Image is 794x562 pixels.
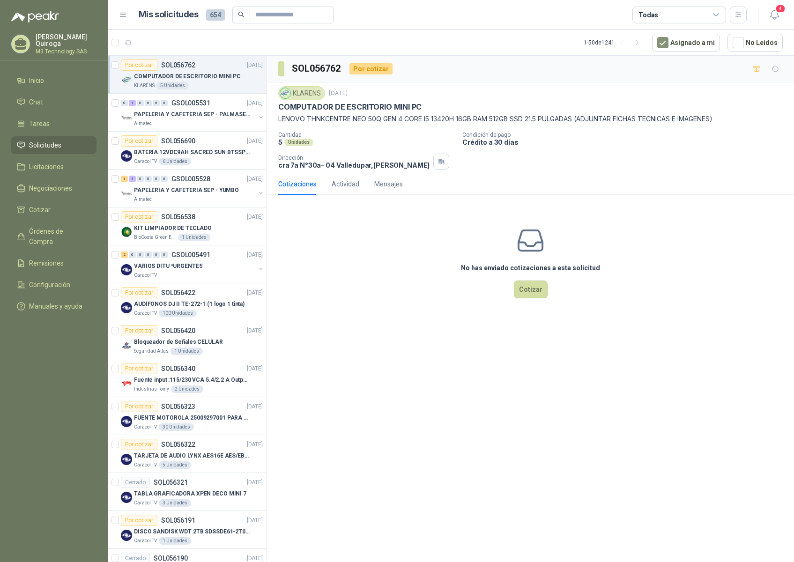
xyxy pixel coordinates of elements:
[145,176,152,182] div: 0
[161,176,168,182] div: 0
[278,102,422,112] p: COMPUTADOR DE ESCRITORIO MINI PC
[159,158,191,165] div: 6 Unidades
[349,63,393,74] div: Por cotizar
[329,89,348,98] p: [DATE]
[129,100,136,106] div: 1
[134,234,176,241] p: BioCosta Green Energy S.A.S
[278,179,317,189] div: Cotizaciones
[159,423,194,431] div: 30 Unidades
[145,251,152,258] div: 0
[134,348,169,355] p: Seguridad Atlas
[161,327,195,334] p: SOL056420
[154,479,188,486] p: SOL056321
[108,283,267,321] a: Por cotizarSOL056422[DATE] Company LogoAUDÍFONOS DJ II TE-272-1 (1 logo 1 tinta)Caracol TV100 Uni...
[134,186,239,195] p: PAPELERIA Y CAFETERIA SEP - YUMBO
[29,97,43,107] span: Chat
[11,136,96,154] a: Solicitudes
[11,11,59,22] img: Logo peakr
[156,82,189,89] div: 5 Unidades
[121,363,157,374] div: Por cotizar
[134,451,251,460] p: TARJETA DE AUDIO LYNX AES16E AES/EBU PCI
[134,110,251,119] p: PAPELERIA Y CAFETERIA SEP - PALMASECA
[11,158,96,176] a: Licitaciones
[121,211,157,222] div: Por cotizar
[278,86,325,100] div: KLARENS
[278,114,783,124] p: LENOVO THNKCENTRE NEO 50Q GEN 4 CORE I5 13420H 16GB RAM 512GB SSD 21.5 PULGADAS (ADJUNTAR FICHAS ...
[134,537,157,545] p: Caracol TV
[121,251,128,258] div: 2
[462,138,790,146] p: Crédito a 30 días
[134,148,251,157] p: BATERIA 12VDC9AH SACRED SUN BTSSP12-9HR
[139,8,199,22] h1: Mis solicitudes
[775,4,786,13] span: 4
[134,461,157,469] p: Caracol TV
[11,93,96,111] a: Chat
[727,34,783,52] button: No Leídos
[137,251,144,258] div: 0
[247,478,263,487] p: [DATE]
[121,188,132,200] img: Company Logo
[134,272,157,279] p: Caracol TV
[121,97,265,127] a: 0 1 0 0 0 0 GSOL005531[DATE] Company LogoPAPELERIA Y CAFETERIA SEP - PALMASECAAlmatec
[134,72,241,81] p: COMPUTADOR DE ESCRITORIO MINI PC
[134,385,169,393] p: Industrias Tomy
[121,249,265,279] a: 2 0 0 0 0 0 GSOL005491[DATE] Company LogoVARIOS DITU *URGENTESCaracol TV
[29,280,70,290] span: Configuración
[121,264,132,275] img: Company Logo
[11,179,96,197] a: Negociaciones
[238,11,245,18] span: search
[154,555,188,562] p: SOL056190
[247,213,263,222] p: [DATE]
[121,135,157,147] div: Por cotizar
[121,59,157,71] div: Por cotizar
[121,150,132,162] img: Company Logo
[108,56,267,94] a: Por cotizarSOL056762[DATE] Company LogoCOMPUTADOR DE ESCRITORIO MINI PCKLARENS5 Unidades
[134,527,251,536] p: DISCO SANDISK WDT 2TB SDSSDE61-2T00-G25
[278,155,430,161] p: Dirección
[278,161,430,169] p: cra 7a N°30a- 04 Valledupar , [PERSON_NAME]
[247,364,263,373] p: [DATE]
[134,300,245,309] p: AUDÍFONOS DJ II TE-272-1 (1 logo 1 tinta)
[159,461,191,469] div: 5 Unidades
[171,385,203,393] div: 2 Unidades
[129,176,136,182] div: 4
[247,175,263,184] p: [DATE]
[332,179,359,189] div: Actividad
[134,262,202,271] p: VARIOS DITU *URGENTES
[134,423,157,431] p: Caracol TV
[178,234,210,241] div: 1 Unidades
[11,201,96,219] a: Cotizar
[121,74,132,86] img: Company Logo
[134,310,157,317] p: Caracol TV
[137,100,144,106] div: 0
[134,489,246,498] p: TABLA GRAFICADORA XPEN DECO MINI 7
[247,61,263,70] p: [DATE]
[374,179,403,189] div: Mensajes
[159,499,191,507] div: 3 Unidades
[153,176,160,182] div: 0
[206,9,225,21] span: 654
[171,251,210,258] p: GSOL005491
[108,207,267,245] a: Por cotizarSOL056538[DATE] Company LogoKIT LIMPIADOR DE TECLADOBioCosta Green Energy S.A.S1 Unidades
[11,276,96,294] a: Configuración
[153,100,160,106] div: 0
[108,397,267,435] a: Por cotizarSOL056323[DATE] Company LogoFUENTE MOTOROLA 25009297001 PARA EP450Caracol TV30 Unidades
[766,7,783,23] button: 4
[121,226,132,237] img: Company Logo
[161,214,195,220] p: SOL056538
[108,473,267,511] a: CerradoSOL056321[DATE] Company LogoTABLA GRAFICADORA XPEN DECO MINI 7Caracol TV3 Unidades
[247,251,263,259] p: [DATE]
[247,288,263,297] p: [DATE]
[29,258,64,268] span: Remisiones
[247,440,263,449] p: [DATE]
[29,118,50,129] span: Tareas
[462,132,790,138] p: Condición de pago
[108,359,267,397] a: Por cotizarSOL056340[DATE] Company LogoFuente input :115/230 VCA 5.4/2.2 A Output: 24 VDC 10 A 47...
[461,263,600,273] h3: No has enviado cotizaciones a esta solicitud
[134,376,251,385] p: Fuente input :115/230 VCA 5.4/2.2 A Output: 24 VDC 10 A 47-63 Hz
[247,326,263,335] p: [DATE]
[292,61,342,76] h3: SOL056762
[11,222,96,251] a: Órdenes de Compra
[134,224,212,233] p: KIT LIMPIADOR DE TECLADO
[584,35,645,50] div: 1 - 50 de 1241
